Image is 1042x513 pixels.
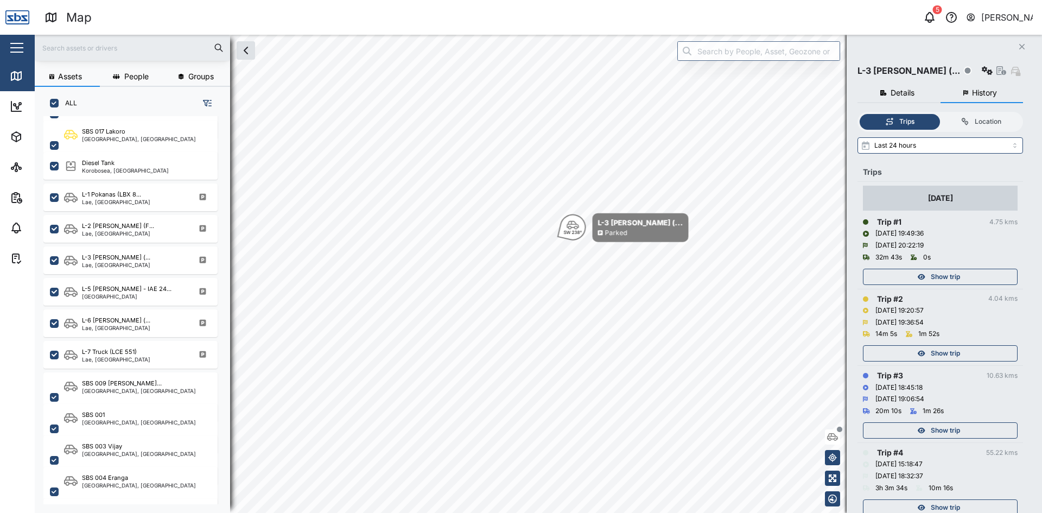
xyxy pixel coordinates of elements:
div: Lae, [GEOGRAPHIC_DATA] [82,199,150,205]
div: [GEOGRAPHIC_DATA] [82,294,171,299]
div: Map marker [560,213,688,242]
div: Lae, [GEOGRAPHIC_DATA] [82,325,150,331]
div: L-3 [PERSON_NAME] (... [857,64,960,78]
div: L-7 Truck (LCE 551) [82,347,137,357]
div: 3h 3m 34s [875,483,907,493]
div: 4.04 kms [988,294,1018,304]
div: Trips [899,117,914,127]
span: Show trip [931,269,960,284]
div: Map [28,70,53,82]
input: Select range [857,137,1023,154]
div: Trip # 4 [877,447,903,459]
div: 10m 16s [929,483,953,493]
div: [PERSON_NAME] [981,11,1033,24]
div: [DATE] 15:18:47 [875,459,923,470]
div: [DATE] 20:22:19 [875,240,924,251]
div: Trip # 1 [877,216,901,228]
button: Show trip [863,345,1018,362]
label: ALL [59,99,77,107]
div: 5 [933,5,942,14]
input: Search by People, Asset, Geozone or Place [677,41,840,61]
div: 32m 43s [875,252,902,263]
div: Trip # 2 [877,293,903,305]
div: SBS 001 [82,410,105,420]
div: [GEOGRAPHIC_DATA], [GEOGRAPHIC_DATA] [82,483,196,488]
div: Lae, [GEOGRAPHIC_DATA] [82,231,154,236]
div: 55.22 kms [986,448,1018,458]
div: Map [66,8,92,27]
div: [DATE] 19:49:36 [875,229,924,239]
div: SBS 003 Vijay [82,442,122,451]
div: Korobosea, [GEOGRAPHIC_DATA] [82,168,169,173]
span: Groups [188,73,214,80]
div: 1m 26s [923,406,944,416]
div: Tasks [28,252,58,264]
div: 1m 52s [918,329,939,339]
button: [PERSON_NAME] [965,10,1033,25]
div: L-2 [PERSON_NAME] (F... [82,221,154,231]
div: Parked [605,228,627,238]
div: L-5 [PERSON_NAME] - IAE 24... [82,284,171,294]
input: Search assets or drivers [41,40,224,56]
div: 10.63 kms [987,371,1018,381]
button: Show trip [863,269,1018,285]
div: Alarms [28,222,62,234]
div: [DATE] 19:36:54 [875,318,924,328]
img: Main Logo [5,5,29,29]
div: 0s [923,252,931,263]
span: Assets [58,73,82,80]
div: SBS 004 Eranga [82,473,128,483]
div: 14m 5s [875,329,897,339]
div: Lae, [GEOGRAPHIC_DATA] [82,262,150,268]
div: [GEOGRAPHIC_DATA], [GEOGRAPHIC_DATA] [82,136,196,142]
div: [DATE] 18:45:18 [875,383,923,393]
span: Show trip [931,346,960,361]
span: History [972,89,997,97]
canvas: Map [35,35,1042,513]
div: SBS 009 [PERSON_NAME]... [82,379,162,388]
div: Trip # 3 [877,370,903,382]
div: L-3 [PERSON_NAME] (... [82,253,150,262]
div: [DATE] 19:20:57 [875,306,924,316]
div: L-1 Pokanas (LBX 8... [82,190,141,199]
span: People [124,73,149,80]
div: [DATE] 18:32:37 [875,471,923,482]
div: Reports [28,192,65,204]
div: 20m 10s [875,406,901,416]
div: 4.75 kms [989,217,1018,227]
div: SBS 017 Lakoro [82,127,125,136]
div: Trips [863,166,1018,178]
div: [DATE] [928,192,953,204]
div: SW 238° [563,230,582,235]
div: Sites [28,161,54,173]
div: L-3 [PERSON_NAME] (... [598,217,683,228]
div: Lae, [GEOGRAPHIC_DATA] [82,357,150,362]
div: L-6 [PERSON_NAME] (... [82,316,150,325]
div: Location [975,117,1001,127]
div: [GEOGRAPHIC_DATA], [GEOGRAPHIC_DATA] [82,388,196,394]
div: Assets [28,131,62,143]
div: [GEOGRAPHIC_DATA], [GEOGRAPHIC_DATA] [82,451,196,457]
div: [GEOGRAPHIC_DATA], [GEOGRAPHIC_DATA] [82,420,196,425]
span: Show trip [931,423,960,438]
div: Dashboard [28,100,77,112]
button: Show trip [863,422,1018,439]
div: [DATE] 19:06:54 [875,394,924,404]
div: Diesel Tank [82,159,115,168]
span: Details [891,89,914,97]
div: grid [43,116,230,504]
